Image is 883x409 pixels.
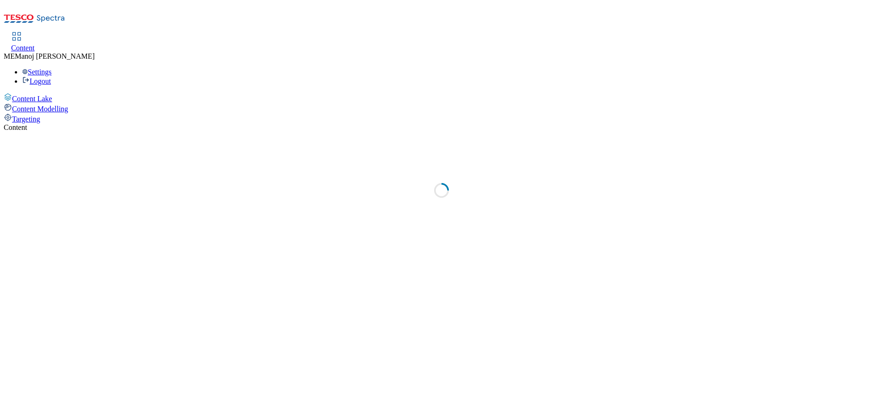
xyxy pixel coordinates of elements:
[4,113,879,123] a: Targeting
[15,52,95,60] span: Manoj [PERSON_NAME]
[22,68,52,76] a: Settings
[4,123,879,132] div: Content
[11,33,35,52] a: Content
[4,52,15,60] span: ME
[11,44,35,52] span: Content
[12,115,40,123] span: Targeting
[12,95,52,103] span: Content Lake
[4,93,879,103] a: Content Lake
[4,103,879,113] a: Content Modelling
[12,105,68,113] span: Content Modelling
[22,77,51,85] a: Logout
